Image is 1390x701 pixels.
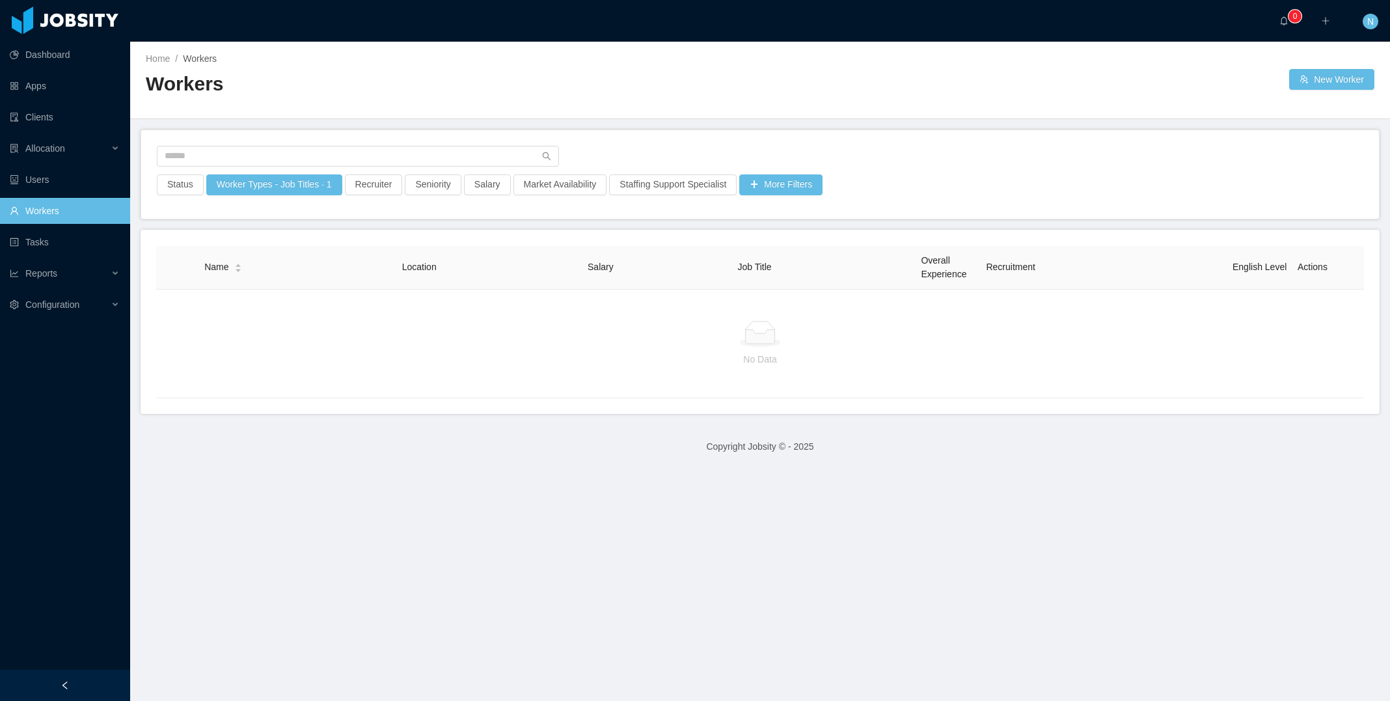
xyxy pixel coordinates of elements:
[739,174,823,195] button: icon: plusMore Filters
[1367,14,1374,29] span: N
[234,262,241,266] i: icon: caret-up
[130,424,1390,469] footer: Copyright Jobsity © - 2025
[513,174,607,195] button: Market Availability
[204,260,228,274] span: Name
[10,300,19,309] i: icon: setting
[1321,16,1330,25] i: icon: plus
[10,269,19,278] i: icon: line-chart
[10,167,120,193] a: icon: robotUsers
[234,262,242,271] div: Sort
[1289,69,1374,90] button: icon: usergroup-addNew Worker
[609,174,737,195] button: Staffing Support Specialist
[1279,16,1288,25] i: icon: bell
[167,352,1354,366] p: No Data
[10,198,120,224] a: icon: userWorkers
[157,174,204,195] button: Status
[10,42,120,68] a: icon: pie-chartDashboard
[175,53,178,64] span: /
[25,299,79,310] span: Configuration
[25,143,65,154] span: Allocation
[986,262,1035,272] span: Recruitment
[10,73,120,99] a: icon: appstoreApps
[1288,10,1301,23] sup: 0
[402,262,437,272] span: Location
[542,152,551,161] i: icon: search
[921,255,966,279] span: Overall Experience
[25,268,57,279] span: Reports
[183,53,217,64] span: Workers
[464,174,511,195] button: Salary
[10,104,120,130] a: icon: auditClients
[146,53,170,64] a: Home
[234,267,241,271] i: icon: caret-down
[1298,262,1328,272] span: Actions
[10,144,19,153] i: icon: solution
[206,174,342,195] button: Worker Types - Job Titles · 1
[146,71,760,98] h2: Workers
[345,174,403,195] button: Recruiter
[405,174,461,195] button: Seniority
[737,262,771,272] span: Job Title
[1233,262,1287,272] span: English Level
[588,262,614,272] span: Salary
[10,229,120,255] a: icon: profileTasks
